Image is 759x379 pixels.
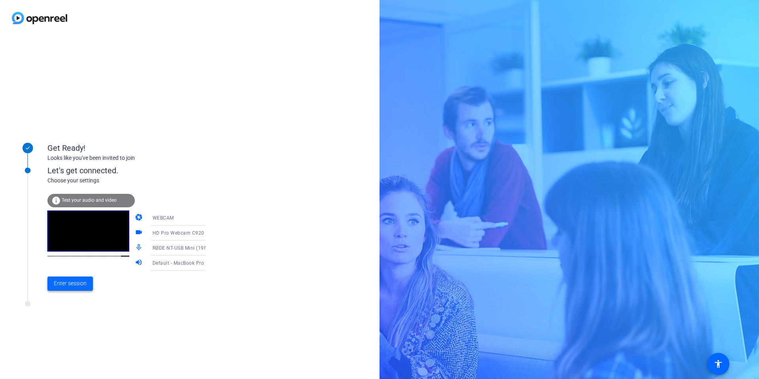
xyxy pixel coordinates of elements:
span: WEBCAM [153,215,174,221]
button: Enter session [47,277,93,291]
span: RØDE NT-USB Mini (19f7:0015) [153,244,224,251]
div: Get Ready! [47,142,206,154]
div: Let's get connected. [47,165,222,176]
div: Looks like you've been invited to join [47,154,206,162]
span: Default - MacBook Pro Speakers (Built-in) [153,260,248,266]
mat-icon: videocam [135,228,144,238]
span: Enter session [54,279,87,288]
mat-icon: camera [135,213,144,223]
mat-icon: volume_up [135,258,144,268]
mat-icon: mic_none [135,243,144,253]
mat-icon: accessibility [714,359,723,369]
span: Test your audio and video [62,197,117,203]
span: HD Pro Webcam C920 (046d:08e5) [153,229,234,236]
mat-icon: info [51,196,61,205]
div: Choose your settings [47,176,222,185]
